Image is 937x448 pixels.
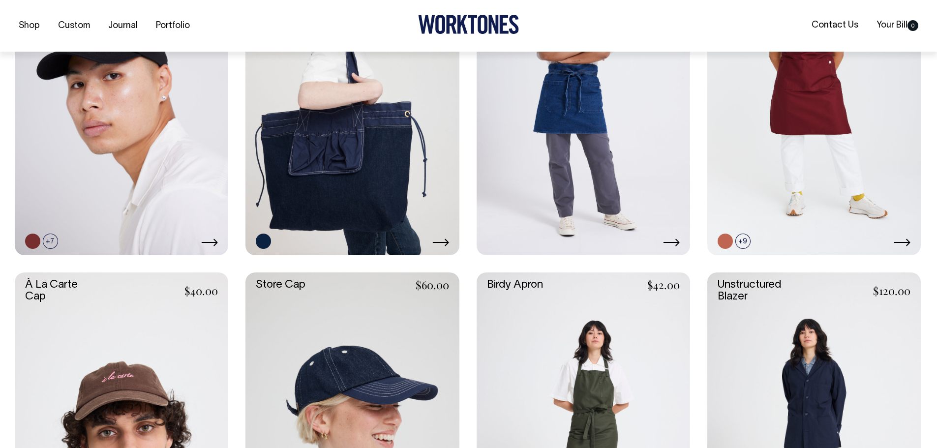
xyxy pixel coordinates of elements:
a: Contact Us [808,17,862,33]
a: Your Bill0 [873,17,922,33]
a: Shop [15,18,44,34]
span: 0 [907,20,918,31]
span: +9 [735,234,751,249]
a: Journal [104,18,142,34]
a: Portfolio [152,18,194,34]
a: Custom [54,18,94,34]
span: +7 [43,234,58,249]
